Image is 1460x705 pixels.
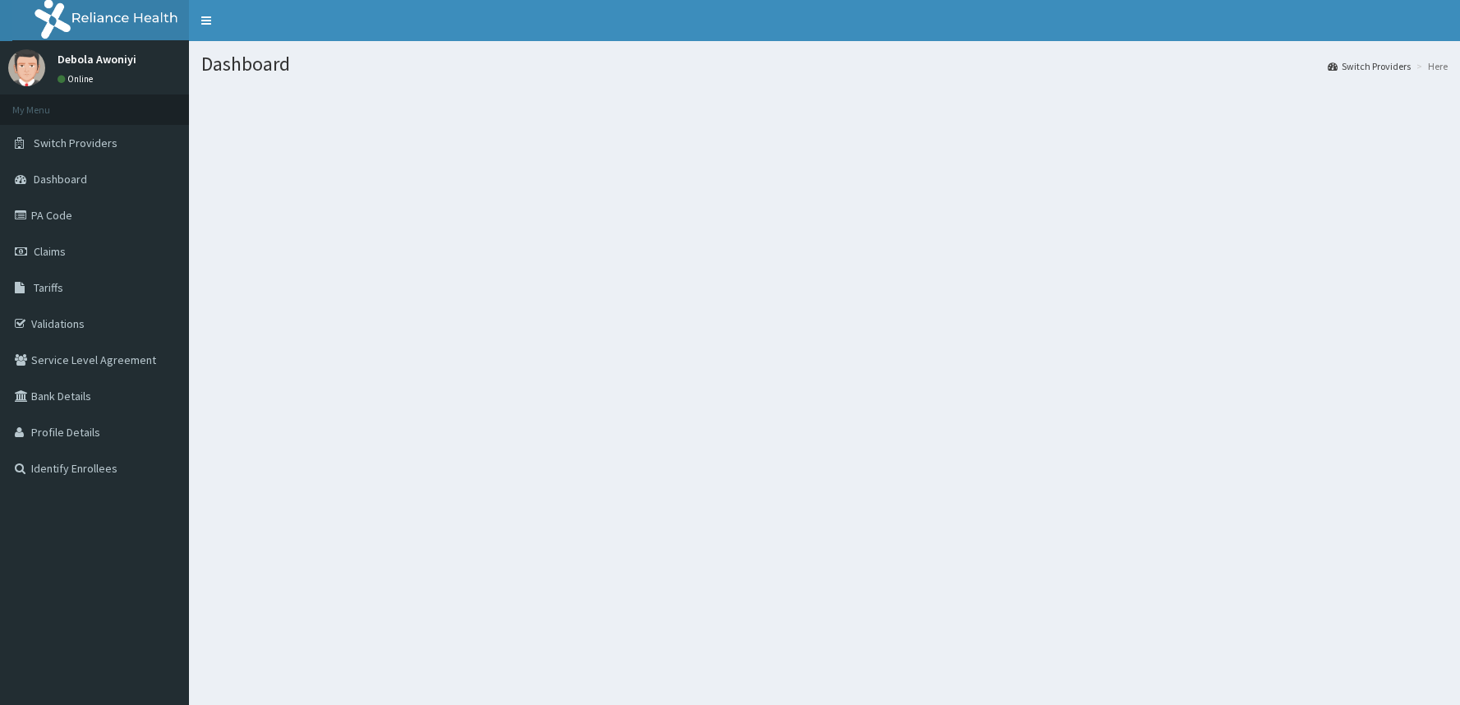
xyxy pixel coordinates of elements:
[1328,59,1411,73] a: Switch Providers
[34,136,117,150] span: Switch Providers
[58,53,136,65] p: Debola Awoniyi
[201,53,1448,75] h1: Dashboard
[8,49,45,86] img: User Image
[58,73,97,85] a: Online
[34,280,63,295] span: Tariffs
[1412,59,1448,73] li: Here
[34,172,87,187] span: Dashboard
[34,244,66,259] span: Claims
